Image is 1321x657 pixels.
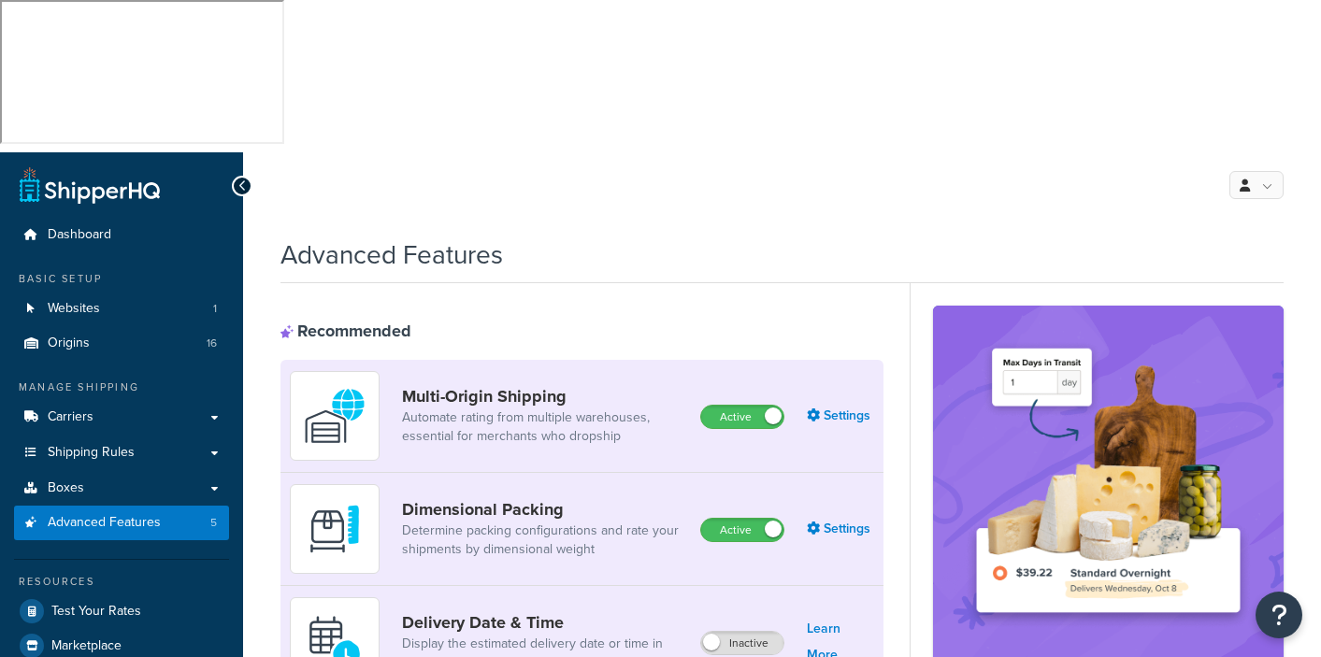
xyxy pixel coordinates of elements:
a: Origins16 [14,326,229,361]
span: 5 [210,515,217,531]
a: Automate rating from multiple warehouses, essential for merchants who dropship [402,408,685,446]
span: Origins [48,336,90,351]
a: Advanced Features5 [14,506,229,540]
span: Shipping Rules [48,445,135,461]
span: Carriers [48,409,93,425]
img: DTVBYsAAAAAASUVORK5CYII= [302,496,367,562]
div: Manage Shipping [14,379,229,395]
div: Recommended [280,321,411,341]
a: Boxes [14,471,229,506]
img: WatD5o0RtDAAAAAElFTkSuQmCC [302,383,367,449]
a: Dashboard [14,218,229,252]
div: Resources [14,574,229,590]
a: Shipping Rules [14,436,229,470]
div: Basic Setup [14,271,229,287]
span: Test Your Rates [51,604,141,620]
a: Delivery Date & Time [402,612,685,633]
img: feature-image-ddt-36eae7f7280da8017bfb280eaccd9c446f90b1fe08728e4019434db127062ab4.png [961,334,1256,629]
span: Advanced Features [48,515,161,531]
a: Test Your Rates [14,594,229,628]
span: 1 [213,301,217,317]
span: 16 [207,336,217,351]
span: Marketplace [51,638,122,654]
a: Dimensional Packing [402,499,685,520]
span: Websites [48,301,100,317]
h1: Advanced Features [280,236,503,273]
a: Settings [807,403,874,429]
label: Active [701,519,783,541]
li: Origins [14,326,229,361]
label: Active [701,406,783,428]
button: Open Resource Center [1256,592,1302,638]
a: Carriers [14,400,229,435]
a: Settings [807,516,874,542]
li: Advanced Features [14,506,229,540]
a: Multi-Origin Shipping [402,386,685,407]
label: Inactive [701,632,783,654]
a: Websites1 [14,292,229,326]
li: Websites [14,292,229,326]
a: Determine packing configurations and rate your shipments by dimensional weight [402,521,685,559]
span: Boxes [48,480,84,496]
span: Dashboard [48,227,111,243]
